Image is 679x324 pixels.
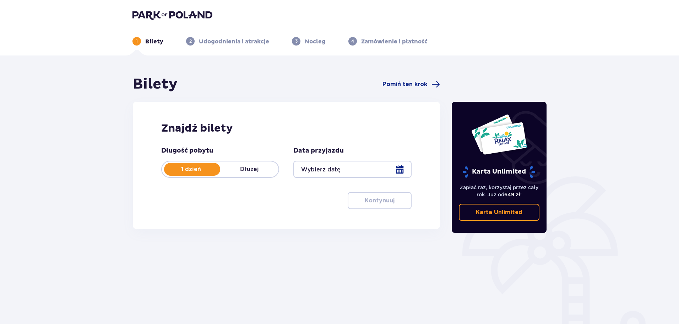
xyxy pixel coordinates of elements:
[361,38,428,46] p: Zamówienie i płatność
[351,38,354,44] p: 4
[293,147,344,155] p: Data przyjazdu
[162,165,220,173] p: 1 dzień
[459,204,540,221] a: Karta Unlimited
[136,38,138,44] p: 1
[365,197,395,205] p: Kontynuuj
[382,80,427,88] span: Pomiń ten krok
[476,208,522,216] p: Karta Unlimited
[348,192,412,209] button: Kontynuuj
[145,38,163,46] p: Bilety
[161,147,213,155] p: Długość pobytu
[295,38,298,44] p: 3
[133,75,178,93] h1: Bilety
[220,165,278,173] p: Dłużej
[161,122,412,135] h2: Znajdź bilety
[305,38,326,46] p: Nocleg
[459,184,540,198] p: Zapłać raz, korzystaj przez cały rok. Już od !
[189,38,192,44] p: 2
[462,166,536,178] p: Karta Unlimited
[382,80,440,89] a: Pomiń ten krok
[504,192,520,197] span: 649 zł
[132,10,212,20] img: Park of Poland logo
[199,38,269,46] p: Udogodnienia i atrakcje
